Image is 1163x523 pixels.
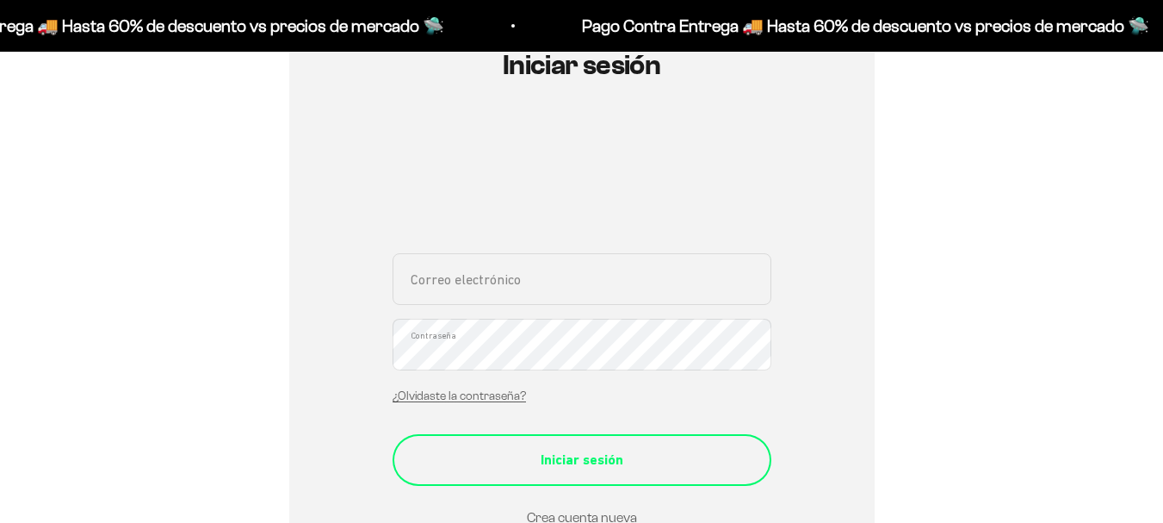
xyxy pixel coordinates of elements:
[393,50,771,80] h1: Iniciar sesión
[393,130,771,233] iframe: Social Login Buttons
[393,389,526,402] a: ¿Olvidaste la contraseña?
[582,12,1149,40] p: Pago Contra Entrega 🚚 Hasta 60% de descuento vs precios de mercado 🛸
[427,449,737,471] div: Iniciar sesión
[393,434,771,486] button: Iniciar sesión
